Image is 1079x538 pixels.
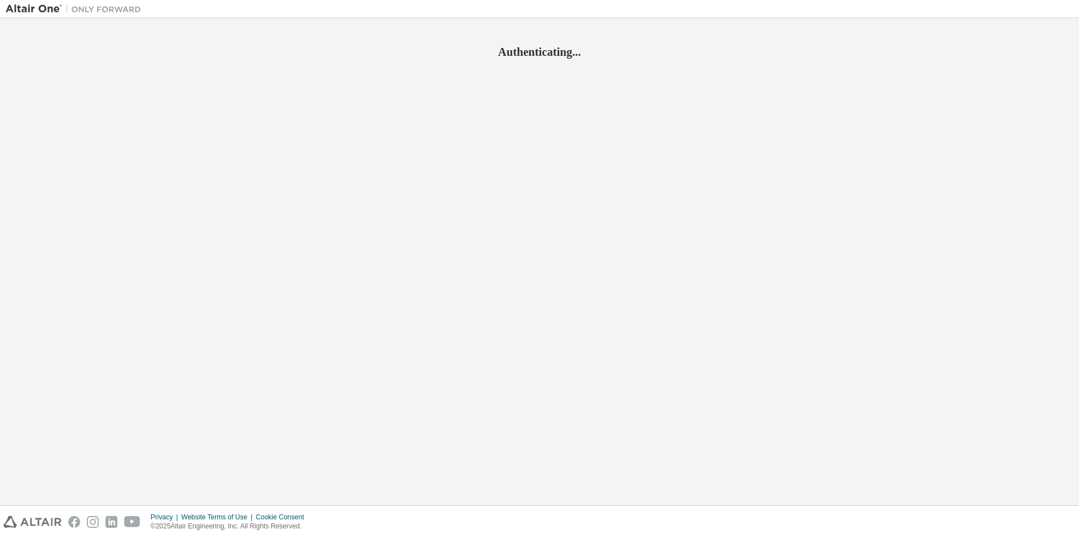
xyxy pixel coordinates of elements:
[6,45,1073,59] h2: Authenticating...
[68,516,80,528] img: facebook.svg
[151,522,311,531] p: © 2025 Altair Engineering, Inc. All Rights Reserved.
[256,513,310,522] div: Cookie Consent
[6,3,147,15] img: Altair One
[151,513,181,522] div: Privacy
[124,516,141,528] img: youtube.svg
[106,516,117,528] img: linkedin.svg
[87,516,99,528] img: instagram.svg
[181,513,256,522] div: Website Terms of Use
[3,516,62,528] img: altair_logo.svg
